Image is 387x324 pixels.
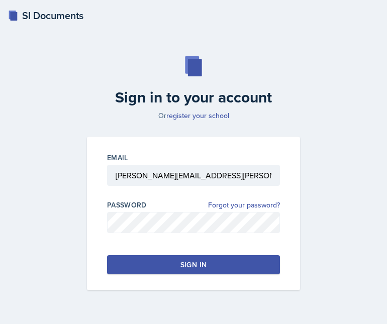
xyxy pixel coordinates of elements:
a: register your school [166,111,229,121]
label: Password [107,200,147,210]
div: Sign in [180,260,207,270]
input: Email [107,165,280,186]
label: Email [107,153,128,163]
h2: Sign in to your account [81,88,306,106]
p: Or [81,111,306,121]
button: Sign in [107,255,280,274]
a: SI Documents [8,8,83,23]
a: Forgot your password? [208,200,280,210]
